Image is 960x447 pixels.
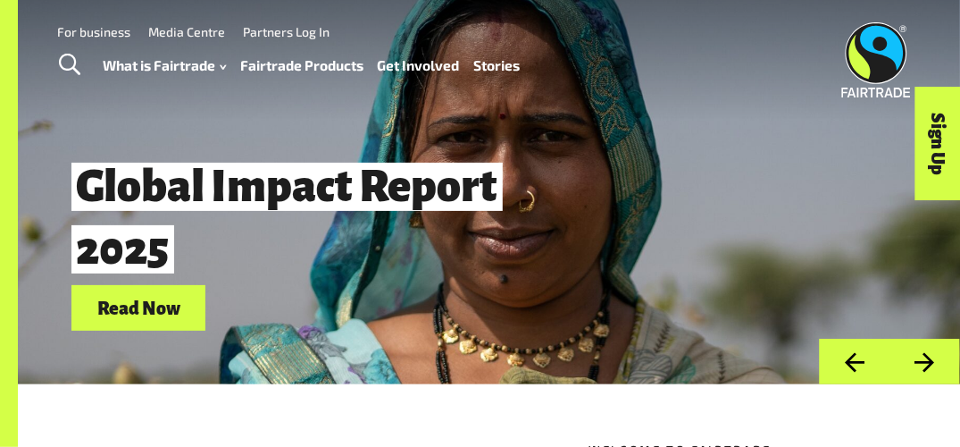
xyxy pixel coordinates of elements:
[48,43,92,88] a: Toggle Search
[57,24,130,39] a: For business
[841,22,910,97] img: Fairtrade Australia New Zealand logo
[104,53,227,78] a: What is Fairtrade
[889,339,960,384] button: Next
[71,285,205,331] a: Read Now
[473,53,520,78] a: Stories
[819,339,889,384] button: Previous
[378,53,460,78] a: Get Involved
[71,163,503,274] span: Global Impact Report 2025
[243,24,330,39] a: Partners Log In
[240,53,363,78] a: Fairtrade Products
[148,24,225,39] a: Media Centre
